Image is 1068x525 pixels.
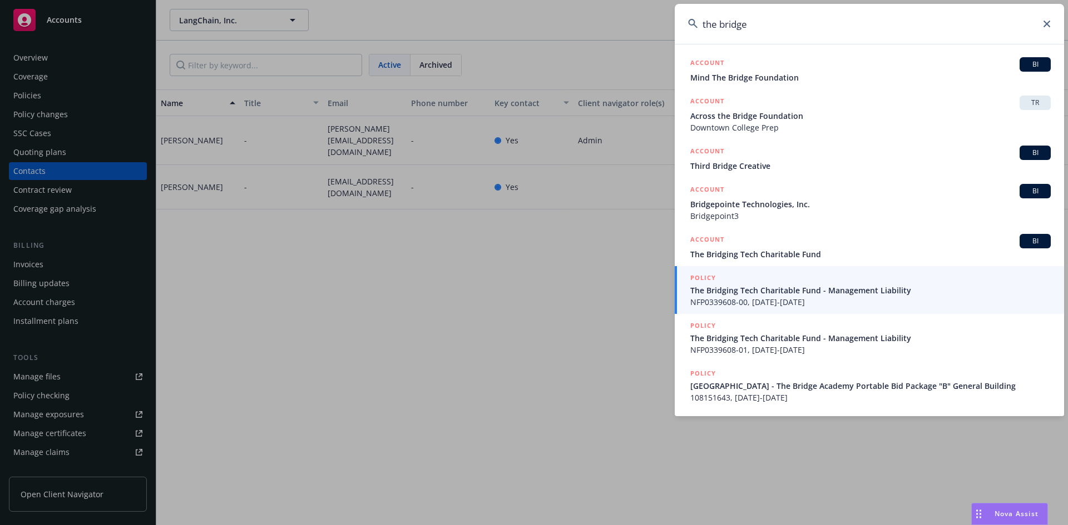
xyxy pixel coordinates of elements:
a: POLICYThe Bridging Tech Charitable Fund - Management LiabilityNFP0339608-00, [DATE]-[DATE] [675,266,1064,314]
h5: ACCOUNT [690,184,724,197]
h5: ACCOUNT [690,96,724,109]
span: BI [1024,59,1046,69]
span: BI [1024,148,1046,158]
span: Nova Assist [995,509,1039,518]
span: NFP0339608-01, [DATE]-[DATE] [690,344,1051,356]
span: NFP0339608-00, [DATE]-[DATE] [690,296,1051,308]
span: [GEOGRAPHIC_DATA] - The Bridge Academy Portable Bid Package "B" General Building [690,380,1051,392]
h5: POLICY [690,272,716,283]
span: The Bridging Tech Charitable Fund [690,248,1051,260]
span: 108151643, [DATE]-[DATE] [690,392,1051,403]
span: TR [1024,98,1046,108]
span: BI [1024,236,1046,246]
h5: POLICY [690,368,716,379]
h5: ACCOUNT [690,146,724,159]
h5: ACCOUNT [690,234,724,247]
a: ACCOUNTBIThe Bridging Tech Charitable Fund [675,228,1064,266]
a: POLICY[GEOGRAPHIC_DATA] - The Bridge Academy Portable Bid Package "B" General Building108151643, ... [675,362,1064,409]
span: The Bridging Tech Charitable Fund - Management Liability [690,284,1051,296]
a: POLICYThe Bridging Tech Charitable Fund - Management LiabilityNFP0339608-01, [DATE]-[DATE] [675,314,1064,362]
a: ACCOUNTBIMind The Bridge Foundation [675,51,1064,89]
div: Drag to move [972,503,986,524]
h5: POLICY [690,320,716,331]
span: Bridgepoint3 [690,210,1051,222]
span: Downtown College Prep [690,122,1051,133]
span: Across the Bridge Foundation [690,110,1051,122]
h5: ACCOUNT [690,57,724,71]
a: ACCOUNTBIBridgepointe Technologies, Inc.Bridgepoint3 [675,178,1064,228]
a: ACCOUNTBIThird Bridge Creative [675,139,1064,178]
span: Third Bridge Creative [690,160,1051,172]
span: Mind The Bridge Foundation [690,72,1051,83]
span: The Bridging Tech Charitable Fund - Management Liability [690,332,1051,344]
span: BI [1024,186,1046,196]
input: Search... [675,4,1064,44]
span: Bridgepointe Technologies, Inc. [690,198,1051,210]
a: ACCOUNTTRAcross the Bridge FoundationDowntown College Prep [675,89,1064,139]
button: Nova Assist [971,503,1048,525]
